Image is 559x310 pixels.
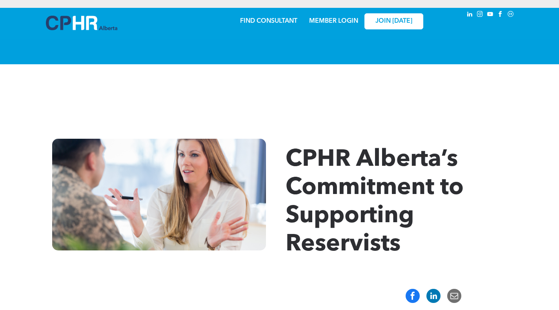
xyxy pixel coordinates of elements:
[240,18,297,24] a: FIND CONSULTANT
[46,16,117,30] img: A blue and white logo for cp alberta
[496,10,505,20] a: facebook
[309,18,358,24] a: MEMBER LOGIN
[506,10,515,20] a: Social network
[466,10,474,20] a: linkedin
[486,10,495,20] a: youtube
[286,148,464,256] span: CPHR Alberta’s Commitment to Supporting Reservists
[476,10,484,20] a: instagram
[364,13,423,29] a: JOIN [DATE]
[375,18,412,25] span: JOIN [DATE]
